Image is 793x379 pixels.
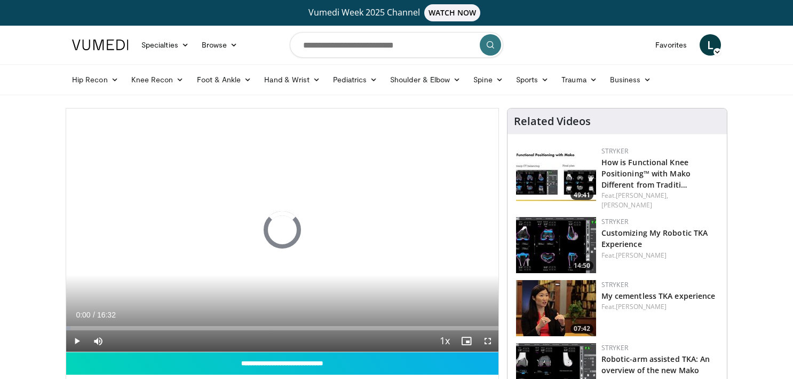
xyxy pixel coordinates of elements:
[649,34,693,56] a: Favorites
[601,251,718,260] div: Feat.
[424,4,481,21] span: WATCH NOW
[601,302,718,312] div: Feat.
[195,34,244,56] a: Browse
[72,40,129,50] img: VuMedi Logo
[66,69,125,90] a: Hip Recon
[434,330,456,352] button: Playback Rate
[93,311,95,319] span: /
[601,146,628,156] a: Stryker
[616,251,667,260] a: [PERSON_NAME]
[66,109,498,352] video-js: Video Player
[601,191,718,210] div: Feat.
[191,69,258,90] a: Foot & Ankle
[510,69,556,90] a: Sports
[516,280,596,336] a: 07:42
[456,330,477,352] button: Enable picture-in-picture mode
[135,34,195,56] a: Specialties
[601,200,652,210] a: [PERSON_NAME]
[570,261,593,270] span: 14:50
[290,32,503,58] input: Search topics, interventions
[516,217,596,273] img: 26055920-f7a6-407f-820a-2bd18e419f3d.150x105_q85_crop-smart_upscale.jpg
[601,228,708,249] a: Customizing My Robotic TKA Experience
[327,69,384,90] a: Pediatrics
[125,69,191,90] a: Knee Recon
[601,343,628,352] a: Stryker
[516,280,596,336] img: 4b492601-1f86-4970-ad60-0382e120d266.150x105_q85_crop-smart_upscale.jpg
[467,69,509,90] a: Spine
[555,69,604,90] a: Trauma
[97,311,116,319] span: 16:32
[516,146,596,203] a: 49:41
[604,69,658,90] a: Business
[570,190,593,200] span: 49:41
[66,326,498,330] div: Progress Bar
[616,302,667,311] a: [PERSON_NAME]
[258,69,327,90] a: Hand & Wrist
[66,330,88,352] button: Play
[601,280,628,289] a: Stryker
[516,146,596,203] img: ffdd9326-d8c6-4f24-b7c0-24c655ed4ab2.150x105_q85_crop-smart_upscale.jpg
[477,330,498,352] button: Fullscreen
[700,34,721,56] a: L
[74,4,719,21] a: Vumedi Week 2025 ChannelWATCH NOW
[601,291,716,301] a: My cementless TKA experience
[601,217,628,226] a: Stryker
[516,217,596,273] a: 14:50
[570,324,593,334] span: 07:42
[514,115,591,128] h4: Related Videos
[88,330,109,352] button: Mute
[616,191,668,200] a: [PERSON_NAME],
[601,157,691,190] a: How is Functional Knee Positioning™ with Mako Different from Traditi…
[384,69,467,90] a: Shoulder & Elbow
[76,311,90,319] span: 0:00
